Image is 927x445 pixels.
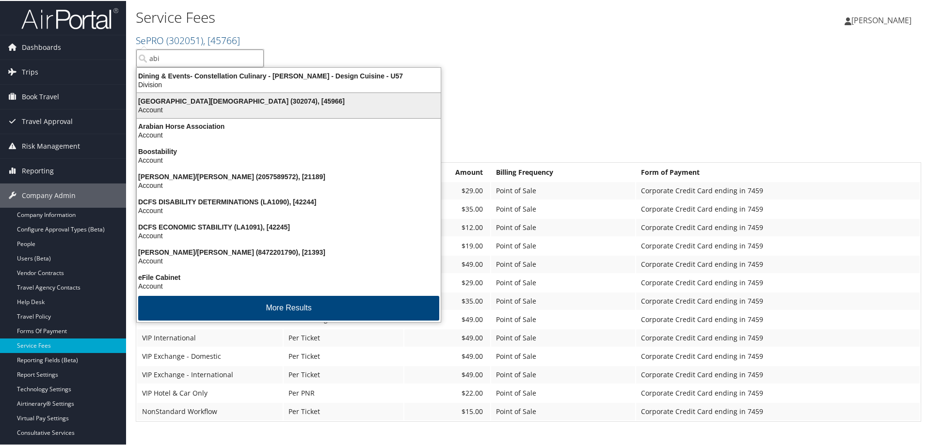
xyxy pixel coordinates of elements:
td: NonStandard Workflow [137,402,283,419]
a: SePRO [136,33,240,46]
div: Account [131,256,447,264]
td: $49.00 [404,310,490,327]
td: Corporate Credit Card ending in 7459 [636,236,920,254]
td: Per Ticket [284,347,403,364]
td: $49.00 [404,347,490,364]
div: Account [131,105,447,113]
td: Corporate Credit Card ending in 7459 [636,199,920,217]
td: Point of Sale [491,347,635,364]
td: Point of Sale [491,218,635,235]
div: eFile Cabinet [131,272,447,281]
td: Corporate Credit Card ending in 7459 [636,328,920,346]
span: Risk Management [22,133,80,157]
h3: Full Service Agent [136,144,921,157]
span: Dashboards [22,34,61,59]
div: [PERSON_NAME]/[PERSON_NAME] (2057589572), [21189] [131,171,447,180]
td: Per Ticket [284,328,403,346]
td: Point of Sale [491,384,635,401]
h1: Service Fees [136,6,659,27]
td: Point of Sale [491,402,635,419]
div: Boostability [131,146,447,155]
td: Corporate Credit Card ending in 7459 [636,273,920,291]
td: Point of Sale [491,328,635,346]
div: Account [131,205,447,214]
td: VIP International [137,328,283,346]
span: [PERSON_NAME] [851,14,911,25]
td: Corporate Credit Card ending in 7459 [636,384,920,401]
td: $19.00 [404,236,490,254]
td: Point of Sale [491,181,635,199]
input: Search Accounts [136,48,264,66]
div: [PERSON_NAME]/[PERSON_NAME] (8472201790), [21393] [131,247,447,256]
td: VIP Exchange - Domestic [137,347,283,364]
th: Form of Payment [636,163,920,180]
td: Point of Sale [491,273,635,291]
td: $35.00 [404,199,490,217]
td: Per PNR [284,384,403,401]
td: Corporate Credit Card ending in 7459 [636,365,920,383]
td: Corporate Credit Card ending in 7459 [636,181,920,199]
td: VIP Hotel & Car Only [137,384,283,401]
td: $35.00 [404,292,490,309]
div: Account [131,180,447,189]
span: Book Travel [22,84,59,108]
img: airportal-logo.png [21,6,118,29]
td: Point of Sale [491,255,635,272]
span: , [ 45766 ] [203,33,240,46]
div: Account [131,155,447,164]
td: VIP Exchange - International [137,365,283,383]
td: $12.00 [404,218,490,235]
span: ( 302051 ) [166,33,203,46]
div: Account [131,230,447,239]
button: More Results [138,295,439,320]
span: Company Admin [22,183,76,207]
td: $22.00 [404,384,490,401]
div: Arabian Horse Association [131,121,447,130]
td: Point of Sale [491,292,635,309]
td: $49.00 [404,328,490,346]
a: [PERSON_NAME] [845,5,921,34]
td: $29.00 [404,273,490,291]
td: Per Ticket [284,365,403,383]
span: Travel Approval [22,108,73,133]
td: Point of Sale [491,236,635,254]
td: Corporate Credit Card ending in 7459 [636,255,920,272]
th: Billing Frequency [491,163,635,180]
h1: SePro 2025 Fee Correction - Central Card [136,106,921,126]
th: Amount [404,163,490,180]
div: Division [131,79,447,88]
td: Point of Sale [491,365,635,383]
div: Account [131,130,447,138]
div: Account [131,281,447,290]
td: $29.00 [404,181,490,199]
td: Corporate Credit Card ending in 7459 [636,292,920,309]
td: Corporate Credit Card ending in 7459 [636,218,920,235]
div: [GEOGRAPHIC_DATA][DEMOGRAPHIC_DATA] (302074), [45966] [131,96,447,105]
div: Dining & Events- Constellation Culinary - [PERSON_NAME] - Design Cuisine - U57 [131,71,447,79]
td: $15.00 [404,402,490,419]
td: Point of Sale [491,310,635,327]
td: $49.00 [404,365,490,383]
td: $49.00 [404,255,490,272]
td: Point of Sale [491,199,635,217]
div: DCFS ECONOMIC STABILITY (LA1091), [42245] [131,222,447,230]
span: Trips [22,59,38,83]
td: Corporate Credit Card ending in 7459 [636,402,920,419]
td: Per Ticket [284,402,403,419]
div: DCFS DISABILITY DETERMINATIONS (LA1090), [42244] [131,197,447,205]
td: Corporate Credit Card ending in 7459 [636,347,920,364]
td: Corporate Credit Card ending in 7459 [636,310,920,327]
span: Reporting [22,158,54,182]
